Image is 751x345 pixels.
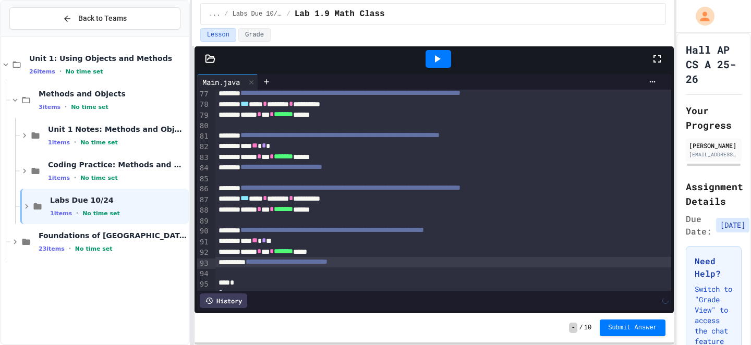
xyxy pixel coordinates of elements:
div: 91 [197,237,210,248]
div: History [200,293,247,308]
span: • [59,67,62,76]
h1: Hall AP CS A 25-26 [686,42,742,86]
span: 26 items [29,68,55,75]
div: 94 [197,269,210,279]
div: 92 [197,248,210,258]
span: • [76,209,78,217]
span: 10 [584,324,591,332]
button: Lesson [200,28,236,42]
div: 89 [197,216,210,227]
span: / [224,10,228,18]
div: 85 [197,174,210,184]
span: • [74,174,76,182]
span: 23 items [39,245,65,252]
div: [EMAIL_ADDRESS][DOMAIN_NAME] [689,151,738,158]
span: - [569,323,577,333]
div: 81 [197,131,210,142]
span: No time set [66,68,103,75]
h2: Assignment Details [686,179,742,208]
h3: Need Help? [695,255,733,280]
div: 90 [197,226,210,237]
span: Unit 1 Notes: Methods and Objects [48,125,187,134]
div: 88 [197,205,210,216]
button: Back to Teams [9,7,180,30]
span: 1 items [48,139,70,146]
span: • [65,103,67,111]
span: Due Date: [686,213,712,238]
div: 93 [197,258,210,269]
span: No time set [82,210,120,217]
span: • [69,244,71,253]
span: / [287,10,290,18]
span: No time set [80,139,118,146]
button: Submit Answer [600,319,665,336]
h2: Your Progress [686,103,742,132]
span: [DATE] [716,218,749,232]
div: 95 [197,279,210,290]
div: Main.java [197,74,258,90]
span: ... [209,10,221,18]
div: 82 [197,142,210,152]
span: Foundations of [GEOGRAPHIC_DATA] [39,231,187,240]
div: 87 [197,195,210,205]
div: Main.java [197,77,245,88]
div: 80 [197,121,210,131]
span: Methods and Objects [39,89,187,98]
span: No time set [80,175,118,181]
div: [PERSON_NAME] [689,141,738,150]
span: Back to Teams [78,13,127,24]
span: / [579,324,583,332]
span: No time set [71,104,108,110]
span: 1 items [50,210,72,217]
span: Unit 1: Using Objects and Methods [29,54,187,63]
span: Labs Due 10/24 [233,10,283,18]
span: Coding Practice: Methods and Objects [48,160,187,169]
div: 96 [197,289,210,300]
span: Submit Answer [608,324,657,332]
span: 1 items [48,175,70,181]
div: 84 [197,163,210,174]
div: My Account [685,4,717,28]
div: 83 [197,153,210,163]
div: 77 [197,89,210,100]
button: Grade [238,28,271,42]
span: No time set [75,245,113,252]
span: • [74,138,76,146]
div: 78 [197,100,210,110]
span: 3 items [39,104,60,110]
span: Lab 1.9 Math Class [295,8,385,20]
div: 79 [197,110,210,121]
span: Labs Due 10/24 [50,195,187,205]
div: 86 [197,184,210,194]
